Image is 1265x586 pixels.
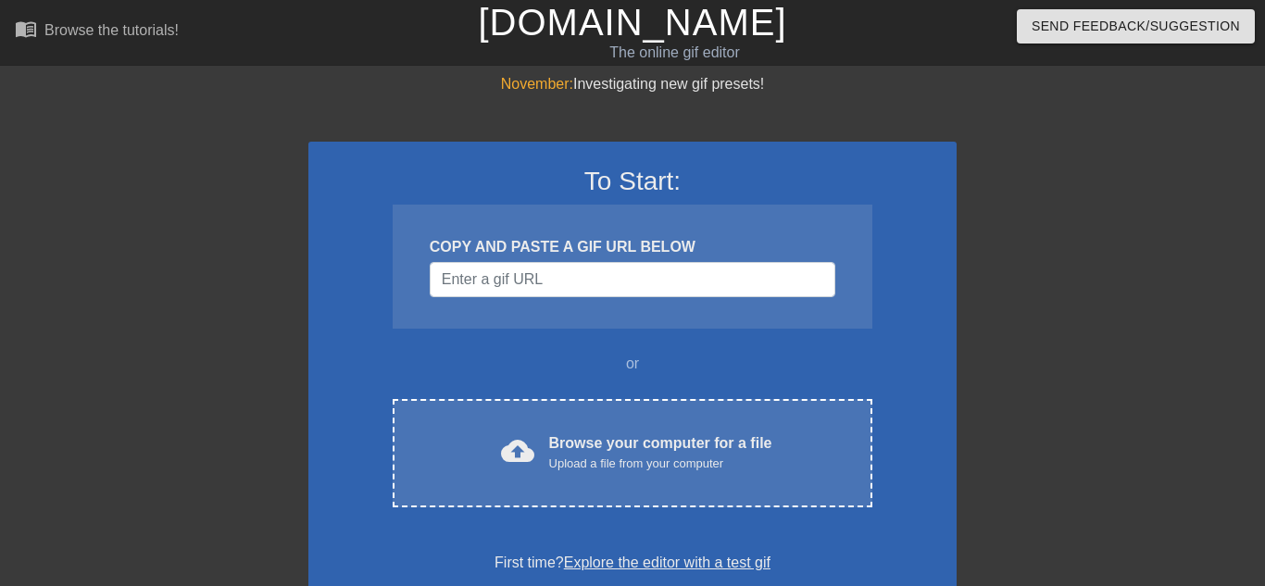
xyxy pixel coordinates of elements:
[431,42,918,64] div: The online gif editor
[15,18,179,46] a: Browse the tutorials!
[549,455,772,473] div: Upload a file from your computer
[332,552,933,574] div: First time?
[308,73,957,95] div: Investigating new gif presets!
[357,353,908,375] div: or
[1032,15,1240,38] span: Send Feedback/Suggestion
[1017,9,1255,44] button: Send Feedback/Suggestion
[501,434,534,468] span: cloud_upload
[430,262,835,297] input: Username
[15,18,37,40] span: menu_book
[478,2,786,43] a: [DOMAIN_NAME]
[44,22,179,38] div: Browse the tutorials!
[564,555,770,570] a: Explore the editor with a test gif
[430,236,835,258] div: COPY AND PASTE A GIF URL BELOW
[332,166,933,197] h3: To Start:
[501,76,573,92] span: November:
[549,432,772,473] div: Browse your computer for a file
